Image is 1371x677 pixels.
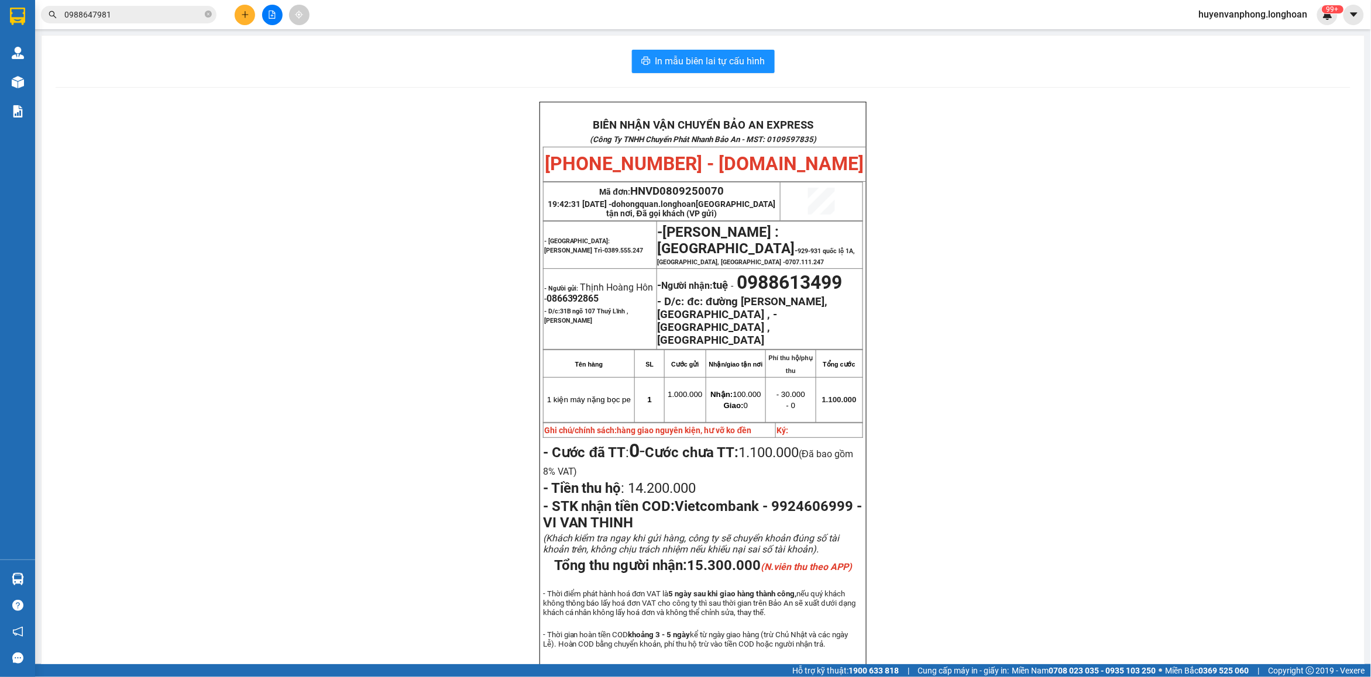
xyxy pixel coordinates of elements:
[544,285,579,292] strong: - Người gửi:
[544,426,752,435] strong: Ghi chú/chính sách:
[625,480,696,496] span: 14.200.000
[786,258,824,266] span: 0707.111.247
[205,11,212,18] span: close-circle
[632,50,775,73] button: printerIn mẫu biên lai tự cấu hình
[544,308,629,324] span: 31B ngõ 107 Thuý Lĩnh , [PERSON_NAME]
[658,230,855,266] span: -
[786,401,796,410] span: - 0
[629,440,645,462] span: -
[1349,9,1359,20] span: caret-down
[593,119,813,132] strong: BIÊN NHẬN VẬN CHUYỂN BẢO AN EXPRESS
[543,444,645,461] span: :
[713,279,729,292] span: tuệ
[543,533,840,555] span: (Khách kiểm tra ngay khi gửi hàng, công ty sẽ chuyển khoản đúng số tài khoản trên, không chịu trá...
[662,280,729,291] span: Người nhận:
[543,589,855,617] span: - Thời điểm phát hành hoá đơn VAT là nếu quý khách không thông báo lấy hoá đơn VAT cho công ty th...
[241,11,249,19] span: plus
[822,395,857,404] span: 1.100.000
[12,47,24,59] img: warehouse-icon
[1190,7,1317,22] span: huyenvanphong.longhoan
[848,666,899,675] strong: 1900 633 818
[543,444,626,461] strong: - Cước đã TT
[658,224,795,257] span: [PERSON_NAME] : [GEOGRAPHIC_DATA]
[544,308,629,324] strong: - D/c:
[543,480,696,496] span: :
[710,390,733,399] strong: Nhận:
[12,573,24,585] img: warehouse-icon
[547,395,631,404] span: 1 kiện máy nặng bọc pe
[671,361,699,368] strong: Cước gửi
[658,224,663,240] span: -
[543,630,848,648] span: - Thời gian hoàn tiền COD kể từ ngày giao hàng (trừ Chủ Nhật và các ngày Lễ). Hoàn COD bằng chuyể...
[590,135,816,144] strong: (Công Ty TNHH Chuyển Phát Nhanh Bảo An - MST: 0109597835)
[792,664,899,677] span: Hỗ trợ kỹ thuật:
[1159,668,1163,673] span: ⚪️
[908,664,909,677] span: |
[607,199,776,218] span: [GEOGRAPHIC_DATA] tận nơi, Đã gọi khách (VP gửi)
[49,11,57,19] span: search
[545,153,864,175] span: [PHONE_NUMBER] - [DOMAIN_NAME]
[641,56,651,67] span: printer
[295,11,303,19] span: aim
[629,440,640,462] strong: 0
[1343,5,1364,25] button: caret-down
[776,390,805,399] span: - 30.000
[724,401,748,410] span: 0
[1199,666,1249,675] strong: 0369 525 060
[544,237,644,254] span: - [GEOGRAPHIC_DATA]: [PERSON_NAME] Trì-
[669,589,797,598] strong: 5 ngày sau khi giao hàng thành công,
[12,76,24,88] img: warehouse-icon
[776,426,788,435] strong: Ký:
[205,9,212,20] span: close-circle
[769,354,813,374] strong: Phí thu hộ/phụ thu
[289,5,310,25] button: aim
[544,282,654,304] span: Thịnh Hoàng Hôn -
[646,361,654,368] strong: SL
[617,426,752,435] span: hàng giao nguyên kiện, hư vỡ ko đền
[761,561,852,572] em: (N.viên thu theo APP)
[1322,9,1333,20] img: icon-new-feature
[1258,664,1260,677] span: |
[658,295,685,308] strong: - D/c:
[823,361,855,368] strong: Tổng cước
[1166,664,1249,677] span: Miền Bắc
[262,5,283,25] button: file-add
[64,8,202,21] input: Tìm tên, số ĐT hoặc mã đơn
[1012,664,1156,677] span: Miền Nam
[668,390,702,399] span: 1.000.000
[548,199,775,218] span: 19:42:31 [DATE] -
[710,390,761,399] span: 100.000
[235,5,255,25] button: plus
[12,626,23,637] span: notification
[268,11,276,19] span: file-add
[607,199,776,218] span: dohongquan.longhoan
[12,105,24,118] img: solution-icon
[543,498,863,531] span: - STK nhận tiền COD:
[554,557,852,574] span: Tổng thu người nhận:
[543,480,621,496] strong: - Tiền thu hộ
[630,185,724,198] span: HNVD0809250070
[709,361,763,368] strong: Nhận/giao tận nơi
[737,271,843,293] span: 0988613499
[724,401,744,410] strong: Giao:
[12,600,23,611] span: question-circle
[655,54,765,68] span: In mẫu biên lai tự cấu hình
[10,8,25,25] img: logo-vxr
[645,444,738,461] strong: Cước chưa TT:
[547,293,599,304] span: 0866392865
[658,295,828,347] strong: đc: đường [PERSON_NAME], [GEOGRAPHIC_DATA] , - [GEOGRAPHIC_DATA] , [GEOGRAPHIC_DATA]
[605,247,644,254] span: 0389.555.247
[687,557,852,574] span: 15.300.000
[658,279,729,292] strong: -
[648,395,652,404] span: 1
[543,448,853,477] span: (Đã bao gồm 8% VAT)
[600,187,724,196] span: Mã đơn:
[628,630,690,639] strong: khoảng 3 - 5 ngày
[543,498,863,531] span: Vietcombank - 9924606999 - VI VAN THINH
[1049,666,1156,675] strong: 0708 023 035 - 0935 103 250
[918,664,1009,677] span: Cung cấp máy in - giấy in:
[1322,5,1343,13] sup: 367
[1306,666,1314,675] span: copyright
[12,652,23,664] span: message
[729,280,737,291] span: -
